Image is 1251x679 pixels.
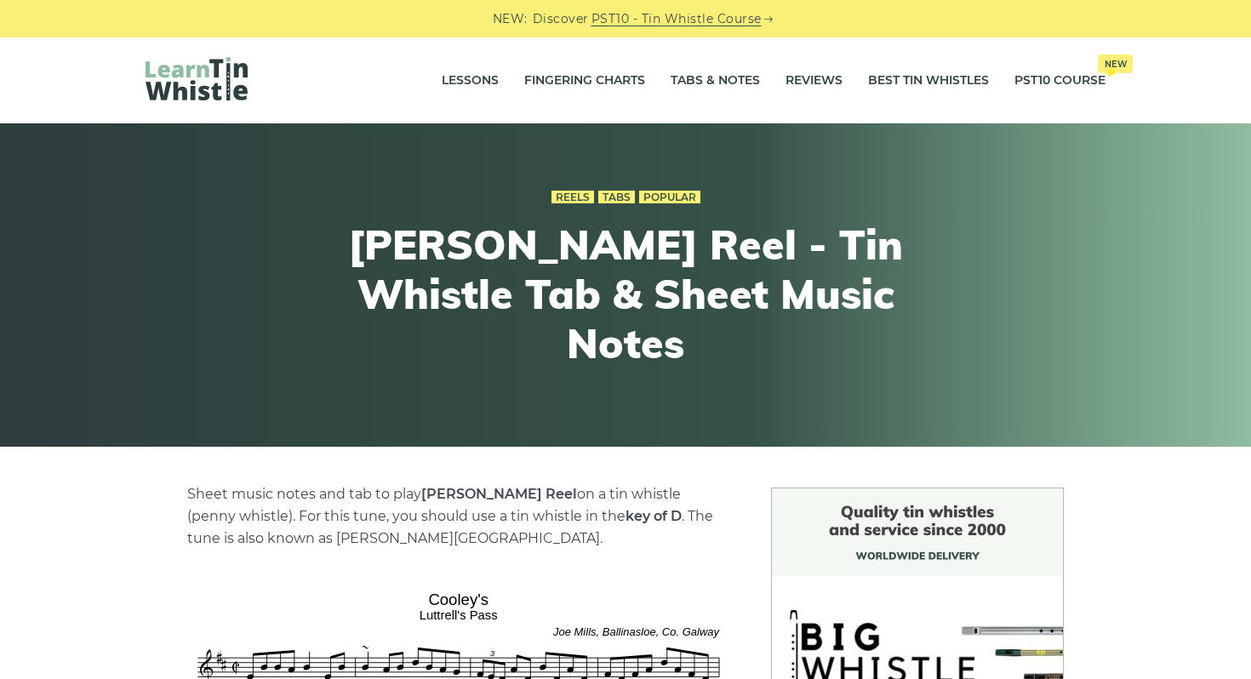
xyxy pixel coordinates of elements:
strong: key of D [625,508,682,524]
a: Popular [639,191,700,204]
a: Reviews [785,60,843,102]
a: Reels [551,191,594,204]
a: Best Tin Whistles [868,60,989,102]
strong: [PERSON_NAME] Reel [421,486,577,502]
a: PST10 CourseNew [1014,60,1105,102]
img: LearnTinWhistle.com [146,57,248,100]
p: Sheet music notes and tab to play on a tin whistle (penny whistle). For this tune, you should use... [187,483,730,550]
a: Tabs [598,191,635,204]
span: New [1098,54,1133,73]
h1: [PERSON_NAME] Reel - Tin Whistle Tab & Sheet Music Notes [312,220,939,368]
a: Fingering Charts [524,60,645,102]
a: Tabs & Notes [671,60,760,102]
a: Lessons [442,60,499,102]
